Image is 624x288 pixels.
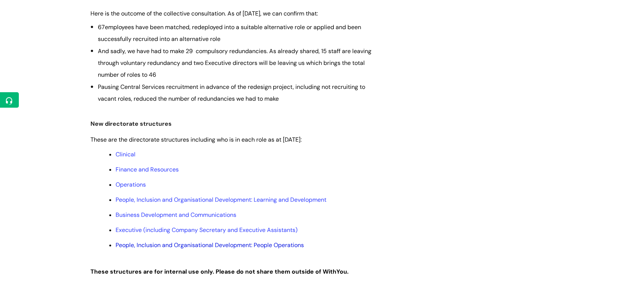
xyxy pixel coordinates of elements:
span: These are the directorate structures including who is in each role as at [DATE]: [90,136,302,143]
span: Pausing Central Services recruitment in advance of the redesign project, including not recruiting... [98,83,365,103]
a: Business Development and Communications [116,211,236,219]
a: People, Inclusion and Organisational Development: Learning and Development [116,196,326,204]
span: New directorate structures [90,120,172,128]
a: People, Inclusion and Organisational Development: People Operations [116,241,304,249]
span: Here is the outcome of the collective consultation. As of [DATE], we can confirm that: [90,10,318,17]
span: employees have been matched, redeployed into a suitable alternative role or applied and been succ... [98,23,361,43]
a: Executive (including Company Secretary and Executive Assistants) [116,226,298,234]
strong: These structures are for internal use only. Please do not share them outside of WithYou. [90,268,349,275]
span: And sadly, we have had to make 29 compulsory redundancies. As already shared, 15 staff are leavin... [98,47,371,79]
a: Operations [116,181,146,188]
a: Clinical [116,150,136,158]
a: Finance and Resources [116,166,179,173]
span: 67 [98,23,105,31]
